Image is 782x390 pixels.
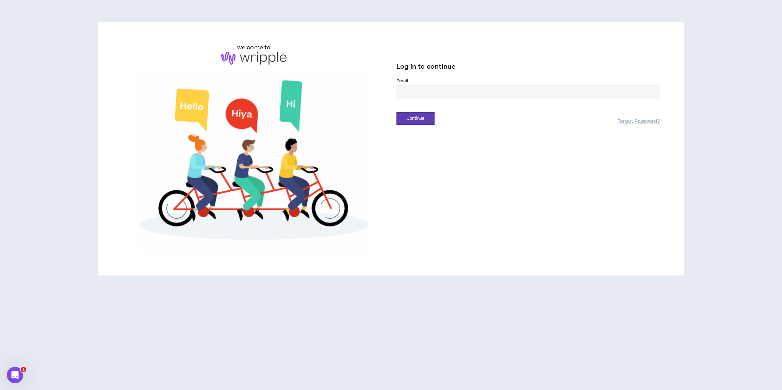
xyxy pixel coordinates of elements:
[7,367,23,383] iframe: Intercom live chat
[396,112,435,125] button: Continue
[122,71,386,254] img: Welcome to Wripple
[237,44,271,52] h6: welcome to
[21,367,26,372] span: 1
[617,118,660,125] a: Forgot Password?
[221,52,287,65] img: logo-brand.png
[396,78,660,84] label: Email
[396,63,456,71] span: Log in to continue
